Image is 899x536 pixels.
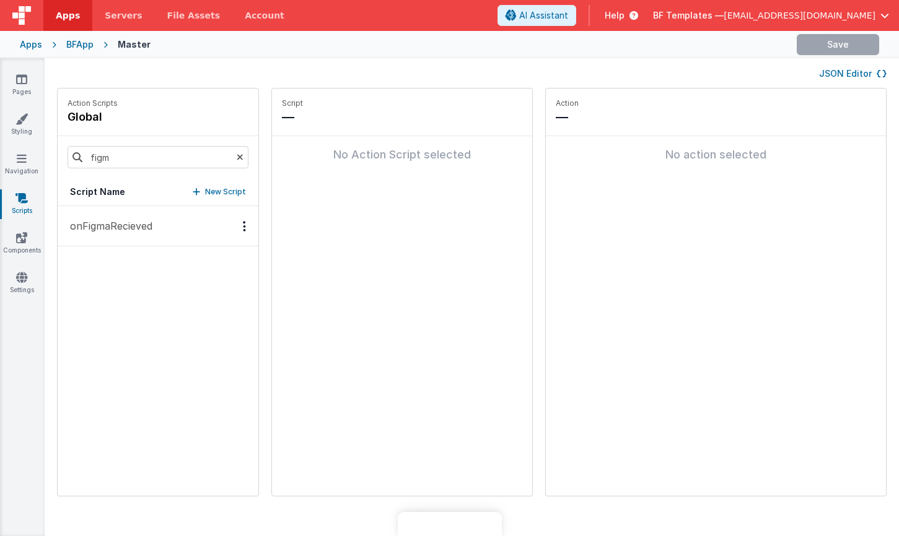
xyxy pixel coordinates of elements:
[56,9,80,22] span: Apps
[68,146,248,168] input: Search scripts
[105,9,142,22] span: Servers
[797,34,879,55] button: Save
[556,108,876,126] p: —
[167,9,221,22] span: File Assets
[605,9,625,22] span: Help
[68,98,118,108] p: Action Scripts
[282,146,522,163] div: No Action Script selected
[58,206,258,246] button: onFigmaRecieved
[66,38,94,51] div: BFApp
[498,5,576,26] button: AI Assistant
[70,186,125,198] h5: Script Name
[68,108,118,126] h4: global
[724,9,875,22] span: [EMAIL_ADDRESS][DOMAIN_NAME]
[118,38,151,51] div: Master
[20,38,42,51] div: Apps
[556,146,876,163] div: No action selected
[282,98,522,108] p: Script
[653,9,889,22] button: BF Templates — [EMAIL_ADDRESS][DOMAIN_NAME]
[282,108,522,126] p: —
[519,9,568,22] span: AI Assistant
[235,221,253,231] div: Options
[205,186,246,198] p: New Script
[819,67,887,80] button: JSON Editor
[653,9,724,22] span: BF Templates —
[556,98,876,108] p: Action
[63,218,152,233] p: onFigmaRecieved
[193,186,246,198] button: New Script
